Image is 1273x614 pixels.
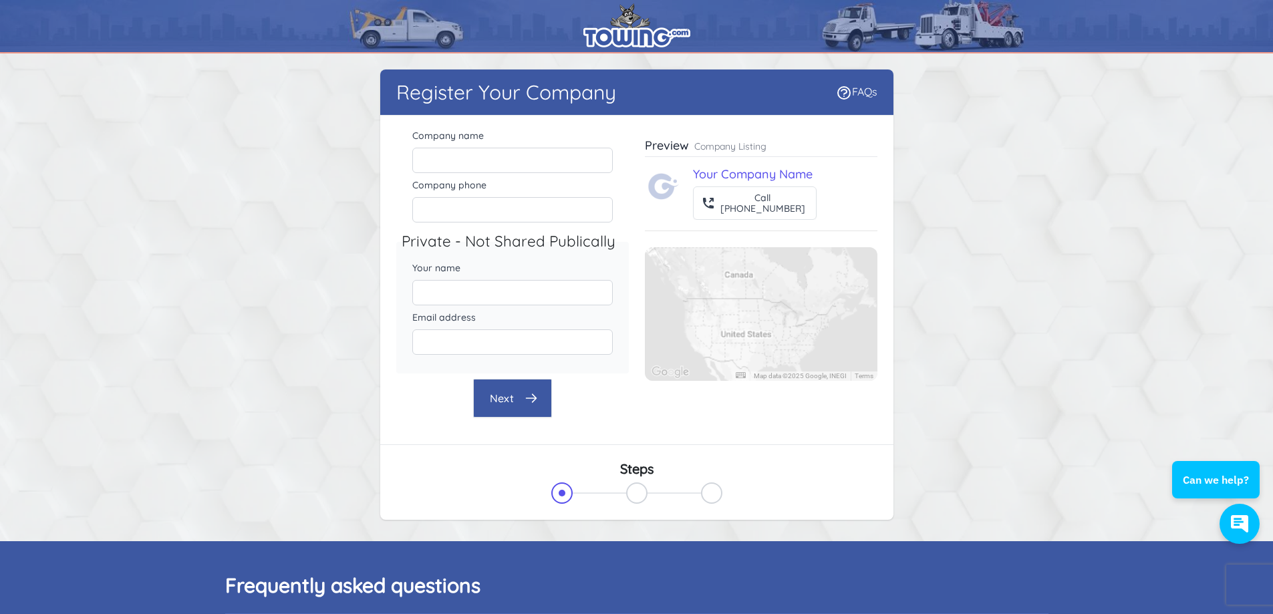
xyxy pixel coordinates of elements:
img: Google [648,363,692,381]
label: Your name [412,261,613,275]
h3: Preview [645,138,689,154]
h1: Register Your Company [396,80,616,104]
h2: Frequently asked questions [225,573,1048,597]
label: Company phone [412,178,613,192]
a: Terms (opens in new tab) [855,372,873,379]
legend: Private - Not Shared Publically [402,231,634,253]
span: Map data ©2025 Google, INEGI [754,372,847,379]
label: Email address [412,311,613,324]
img: logo.png [583,3,690,47]
a: Open this area in Google Maps (opens a new window) [648,363,692,381]
label: Company name [412,129,613,142]
img: Towing.com Logo [648,170,680,202]
a: Your Company Name [693,166,813,182]
iframe: Conversations [1162,424,1273,557]
button: Keyboard shortcuts [736,372,745,378]
button: Next [473,379,552,418]
a: FAQs [836,85,877,98]
div: Call [PHONE_NUMBER] [720,192,805,214]
p: Company Listing [694,140,766,153]
button: Call[PHONE_NUMBER] [693,186,817,220]
h3: Steps [396,461,877,477]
